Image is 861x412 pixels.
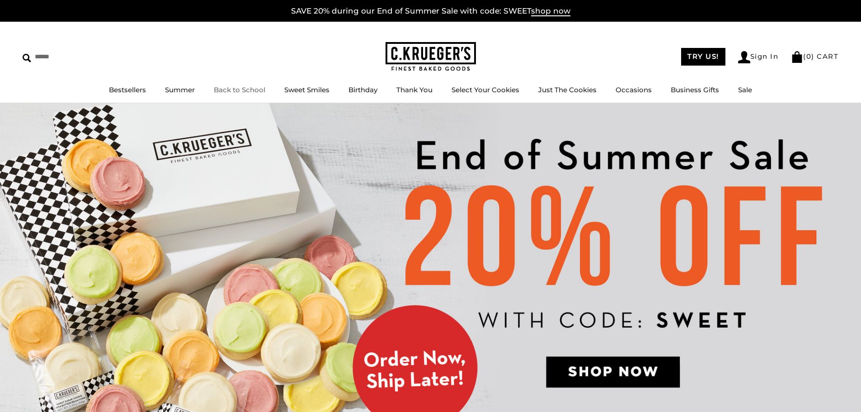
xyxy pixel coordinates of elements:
[738,51,779,63] a: Sign In
[348,85,377,94] a: Birthday
[791,51,803,63] img: Bag
[616,85,652,94] a: Occasions
[681,48,725,66] a: TRY US!
[291,6,570,16] a: SAVE 20% during our End of Summer Sale with code: SWEETshop now
[452,85,519,94] a: Select Your Cookies
[165,85,195,94] a: Summer
[386,42,476,71] img: C.KRUEGER'S
[738,51,750,63] img: Account
[23,54,31,62] img: Search
[538,85,597,94] a: Just The Cookies
[791,52,838,61] a: (0) CART
[284,85,329,94] a: Sweet Smiles
[396,85,433,94] a: Thank You
[671,85,719,94] a: Business Gifts
[806,52,812,61] span: 0
[531,6,570,16] span: shop now
[214,85,265,94] a: Back to School
[23,50,130,64] input: Search
[738,85,752,94] a: Sale
[109,85,146,94] a: Bestsellers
